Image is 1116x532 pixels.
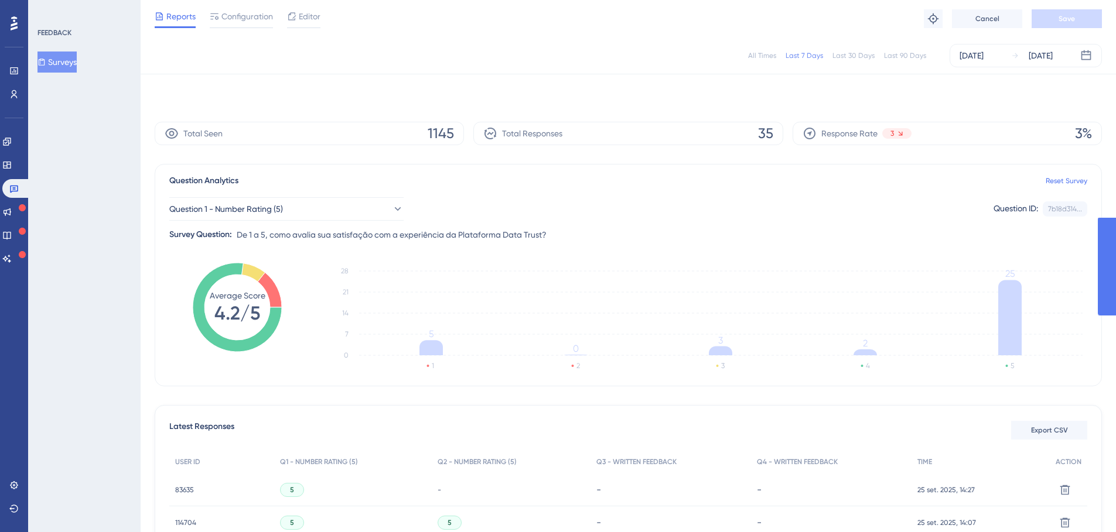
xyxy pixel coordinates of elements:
tspan: 4.2/5 [214,302,260,324]
span: 114704 [175,518,196,527]
div: 7b18d314... [1048,204,1082,214]
span: 5 [290,518,294,527]
div: All Times [748,51,776,60]
div: - [596,517,745,528]
iframe: UserGuiding AI Assistant Launcher [1067,486,1102,521]
span: 1145 [428,124,454,143]
span: 25 set. 2025, 14:07 [917,518,976,527]
div: Survey Question: [169,228,232,242]
span: ACTION [1056,457,1081,466]
span: 25 set. 2025, 14:27 [917,485,975,495]
div: - [596,484,745,495]
span: Cancel [975,14,999,23]
span: Latest Responses [169,420,234,441]
button: Cancel [952,9,1022,28]
button: Question 1 - Number Rating (5) [169,197,404,221]
span: Total Seen [183,126,223,140]
div: - [757,484,906,495]
span: Total Responses [502,126,562,140]
span: USER ID [175,457,200,466]
span: 83635 [175,485,194,495]
span: 35 [758,124,773,143]
tspan: 14 [342,309,349,317]
span: Configuration [221,9,273,23]
div: FEEDBACK [37,28,71,37]
tspan: 3 [718,335,723,346]
span: Response Rate [821,126,878,140]
span: Question Analytics [169,174,238,188]
div: [DATE] [1029,49,1053,63]
span: 5 [290,485,294,495]
div: Last 90 Days [884,51,926,60]
text: 3 [721,362,725,370]
tspan: Average Score [210,291,265,300]
div: Last 30 Days [832,51,875,60]
span: TIME [917,457,932,466]
tspan: 7 [345,330,349,338]
button: Save [1032,9,1102,28]
tspan: 25 [1005,268,1015,279]
tspan: 21 [343,288,349,296]
tspan: 0 [573,343,579,354]
span: Save [1059,14,1075,23]
div: [DATE] [960,49,984,63]
span: Editor [299,9,320,23]
text: 2 [576,362,580,370]
span: 3 [890,129,894,138]
span: - [438,485,441,495]
span: Q2 - NUMBER RATING (5) [438,457,517,466]
span: De 1 a 5, como avalia sua satisfação com a experiência da Plataforma Data Trust? [237,228,547,242]
span: Question 1 - Number Rating (5) [169,202,283,216]
tspan: 28 [341,267,349,275]
button: Surveys [37,52,77,73]
text: 4 [866,362,870,370]
text: 1 [432,362,434,370]
div: Last 7 Days [786,51,823,60]
span: Q4 - WRITTEN FEEDBACK [757,457,838,466]
span: Export CSV [1031,425,1068,435]
tspan: 2 [863,338,868,349]
div: Question ID: [994,201,1038,217]
tspan: 0 [344,351,349,359]
span: Q3 - WRITTEN FEEDBACK [596,457,677,466]
span: 5 [448,518,452,527]
button: Export CSV [1011,421,1087,440]
a: Reset Survey [1046,176,1087,186]
span: 3% [1075,124,1092,143]
span: Reports [166,9,196,23]
span: Q1 - NUMBER RATING (5) [280,457,358,466]
div: - [757,517,906,528]
text: 5 [1011,362,1014,370]
tspan: 5 [429,328,434,339]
